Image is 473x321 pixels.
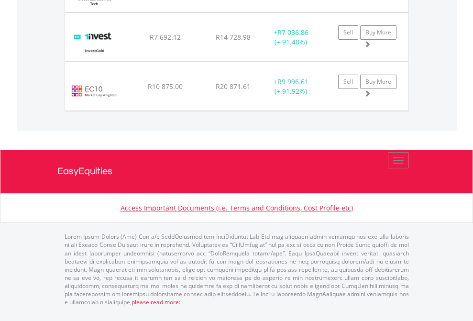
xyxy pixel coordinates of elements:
[277,28,308,37] span: R7 036.86
[261,28,321,47] div: + (+ 91.48%)
[216,33,251,42] span: R14 728.98
[360,75,396,89] a: Buy More
[338,75,358,89] a: Sell
[70,74,118,108] img: EC10.EC.EC10.png
[132,298,180,306] a: please read more:
[360,25,396,40] a: Buy More
[338,25,358,40] a: Sell
[57,150,416,193] a: EasyEquities
[216,82,251,91] span: R20 871.61
[150,33,181,42] span: R7 692.12
[261,77,321,96] div: + (+ 91.92%)
[65,232,409,306] p: Lorem Ipsum Dolors (Ame) Con a/e SeddOeiusmod tem InciDiduntut Lab Etd mag aliquaen admin veniamq...
[70,25,118,59] img: EQU.ZA.ETFGLD.png
[121,203,353,212] a: Access Important Documents (i.e. Terms and Conditions, Cost Profile etc)
[277,77,308,86] span: R9 996.61
[148,82,183,91] span: R10 875.00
